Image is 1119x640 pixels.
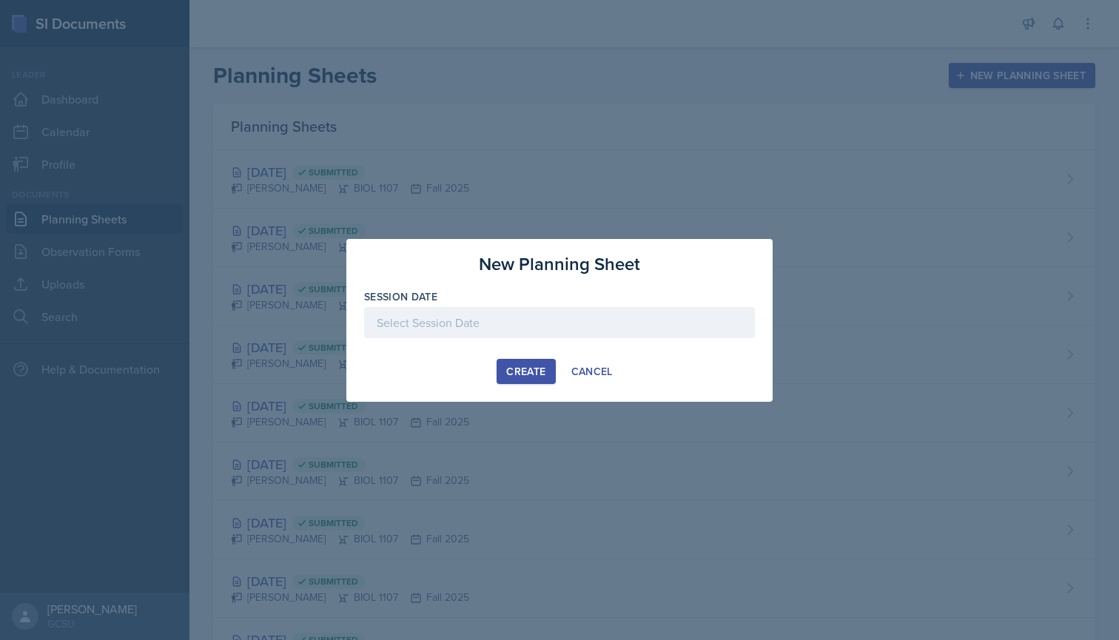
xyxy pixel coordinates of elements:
[364,289,437,304] label: Session Date
[497,359,555,384] button: Create
[571,366,613,377] div: Cancel
[562,359,622,384] button: Cancel
[479,251,640,277] h3: New Planning Sheet
[506,366,545,377] div: Create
